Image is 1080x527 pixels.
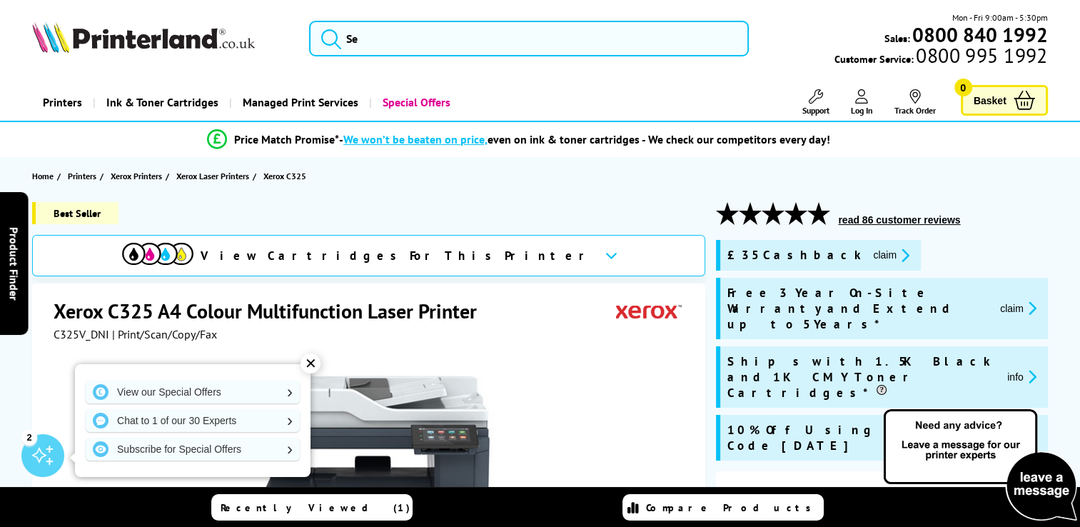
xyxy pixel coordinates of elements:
[727,285,989,332] span: Free 3 Year On-Site Warranty and Extend up to 5 Years*
[616,298,682,324] img: Xerox
[954,79,972,96] span: 0
[727,247,862,263] span: £35 Cashback
[86,438,300,461] a: Subscribe for Special Offers
[894,89,936,116] a: Track Order
[834,214,964,226] button: read 86 customer reviews
[7,127,1030,152] li: modal_Promise
[802,105,829,116] span: Support
[343,132,488,146] span: We won’t be beaten on price,
[802,89,829,116] a: Support
[263,169,306,184] span: Xerox C325
[86,409,300,432] a: Chat to 1 of our 30 Experts
[301,353,321,373] div: ✕
[914,49,1047,62] span: 0800 995 1992
[952,11,1048,24] span: Mon - Fri 9:00am - 5:30pm
[851,89,873,116] a: Log In
[339,132,830,146] div: - even on ink & toner cartridges - We check our competitors every day!
[106,84,218,121] span: Ink & Toner Cartridges
[851,105,873,116] span: Log In
[727,353,996,401] span: Ships with 1.5K Black and 1K CMY Toner Cartridges*
[32,202,118,224] span: Best Seller
[111,169,162,184] span: Xerox Printers
[176,169,249,184] span: Xerox Laser Printers
[834,49,1047,66] span: Customer Service:
[112,327,217,341] span: | Print/Scan/Copy/Fax
[111,169,166,184] a: Xerox Printers
[122,243,193,265] img: cmyk-icon.svg
[263,169,310,184] a: Xerox C325
[910,28,1048,41] a: 0800 840 1992
[234,132,339,146] span: Price Match Promise*
[730,486,1033,507] div: Why buy me?
[54,327,109,341] span: C325V_DNI
[369,84,461,121] a: Special Offers
[32,21,255,53] img: Printerland Logo
[996,300,1041,316] button: promo-description
[727,422,996,453] span: 10% Off Using Coupon Code [DATE]
[622,494,824,521] a: Compare Products
[93,84,229,121] a: Ink & Toner Cartridges
[32,21,291,56] a: Printerland Logo
[961,85,1048,116] a: Basket 0
[309,21,749,56] input: Se
[880,407,1080,524] img: Open Live Chat window
[32,84,93,121] a: Printers
[646,501,819,514] span: Compare Products
[68,169,96,184] span: Printers
[54,298,491,324] h1: Xerox C325 A4 Colour Multifunction Laser Printer
[32,169,57,184] a: Home
[229,84,369,121] a: Managed Print Services
[884,31,910,45] span: Sales:
[176,169,253,184] a: Xerox Laser Printers
[1003,368,1041,385] button: promo-description
[68,169,100,184] a: Printers
[21,429,37,445] div: 2
[7,227,21,301] span: Product Finder
[912,21,1048,48] b: 0800 840 1992
[221,501,410,514] span: Recently Viewed (1)
[974,91,1006,110] span: Basket
[32,169,54,184] span: Home
[86,381,300,403] a: View our Special Offers
[201,248,593,263] span: View Cartridges For This Printer
[869,247,914,263] button: promo-description
[211,494,413,521] a: Recently Viewed (1)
